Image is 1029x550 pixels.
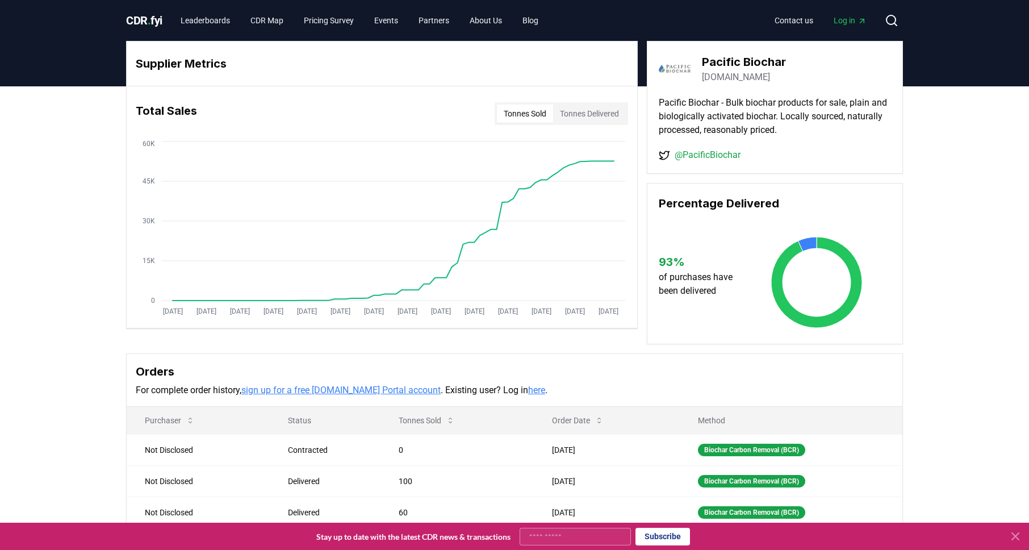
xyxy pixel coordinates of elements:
nav: Main [171,10,547,31]
td: 60 [380,497,534,528]
tspan: [DATE] [398,307,417,315]
p: For complete order history, . Existing user? Log in . [136,384,893,397]
a: [DOMAIN_NAME] [702,70,770,84]
a: Contact us [766,10,822,31]
tspan: [DATE] [498,307,518,315]
div: Contracted [288,444,371,456]
tspan: [DATE] [297,307,317,315]
span: . [148,14,151,27]
td: Not Disclosed [127,497,270,528]
a: here [528,385,545,395]
button: Purchaser [136,409,204,432]
a: Events [365,10,407,31]
td: 0 [380,434,534,465]
a: CDR.fyi [126,13,162,28]
a: Log in [825,10,876,31]
div: Biochar Carbon Removal (BCR) [698,506,805,519]
button: Tonnes Sold [390,409,464,432]
a: Pricing Survey [295,10,363,31]
a: Partners [409,10,458,31]
div: Biochar Carbon Removal (BCR) [698,444,805,456]
h3: Supplier Metrics [136,55,628,72]
button: Order Date [543,409,613,432]
tspan: [DATE] [196,307,216,315]
a: Blog [513,10,547,31]
tspan: [DATE] [230,307,250,315]
tspan: 0 [151,297,155,305]
tspan: 45K [143,177,155,185]
span: Log in [834,15,867,26]
tspan: 30K [143,217,155,225]
h3: Percentage Delivered [659,195,891,212]
td: 100 [380,465,534,497]
a: Leaderboards [171,10,239,31]
tspan: 60K [143,140,155,148]
td: [DATE] [534,497,680,528]
h3: Orders [136,363,893,380]
tspan: [DATE] [465,307,484,315]
a: sign up for a free [DOMAIN_NAME] Portal account [241,385,441,395]
td: [DATE] [534,465,680,497]
img: Pacific Biochar-logo [659,53,691,85]
h3: Total Sales [136,102,197,125]
tspan: 15K [143,257,155,265]
tspan: [DATE] [532,307,551,315]
a: About Us [461,10,511,31]
nav: Main [766,10,876,31]
p: Status [279,415,371,426]
h3: Pacific Biochar [702,53,786,70]
span: CDR fyi [126,14,162,27]
p: of purchases have been delivered [659,270,743,298]
tspan: [DATE] [364,307,384,315]
button: Tonnes Delivered [553,105,626,123]
p: Pacific Biochar - Bulk biochar products for sale, plain and biologically activated biochar. Local... [659,96,891,137]
td: Not Disclosed [127,434,270,465]
a: CDR Map [241,10,292,31]
tspan: [DATE] [565,307,585,315]
div: Biochar Carbon Removal (BCR) [698,475,805,488]
tspan: [DATE] [331,307,350,315]
a: @PacificBiochar [675,148,741,162]
td: [DATE] [534,434,680,465]
div: Delivered [288,507,371,518]
tspan: [DATE] [163,307,183,315]
button: Tonnes Sold [497,105,553,123]
tspan: [DATE] [263,307,283,315]
td: Not Disclosed [127,465,270,497]
tspan: [DATE] [599,307,618,315]
div: Delivered [288,476,371,487]
p: Method [689,415,893,426]
h3: 93 % [659,253,743,270]
tspan: [DATE] [431,307,451,315]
